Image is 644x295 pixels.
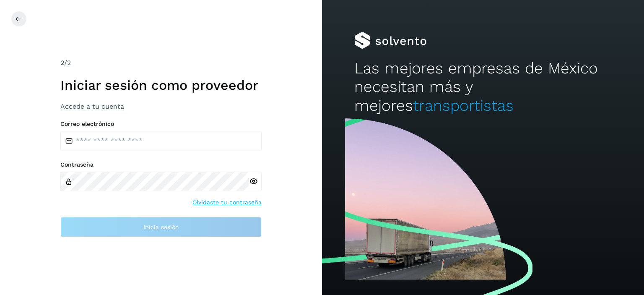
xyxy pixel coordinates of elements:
span: 2 [60,59,64,67]
label: Contraseña [60,161,262,168]
h2: Las mejores empresas de México necesitan más y mejores [354,59,612,115]
label: Correo electrónico [60,120,262,128]
h3: Accede a tu cuenta [60,102,262,110]
span: Inicia sesión [143,224,179,230]
button: Inicia sesión [60,217,262,237]
span: transportistas [413,97,514,115]
div: /2 [60,58,262,68]
a: Olvidaste tu contraseña [192,198,262,207]
h1: Iniciar sesión como proveedor [60,77,262,93]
